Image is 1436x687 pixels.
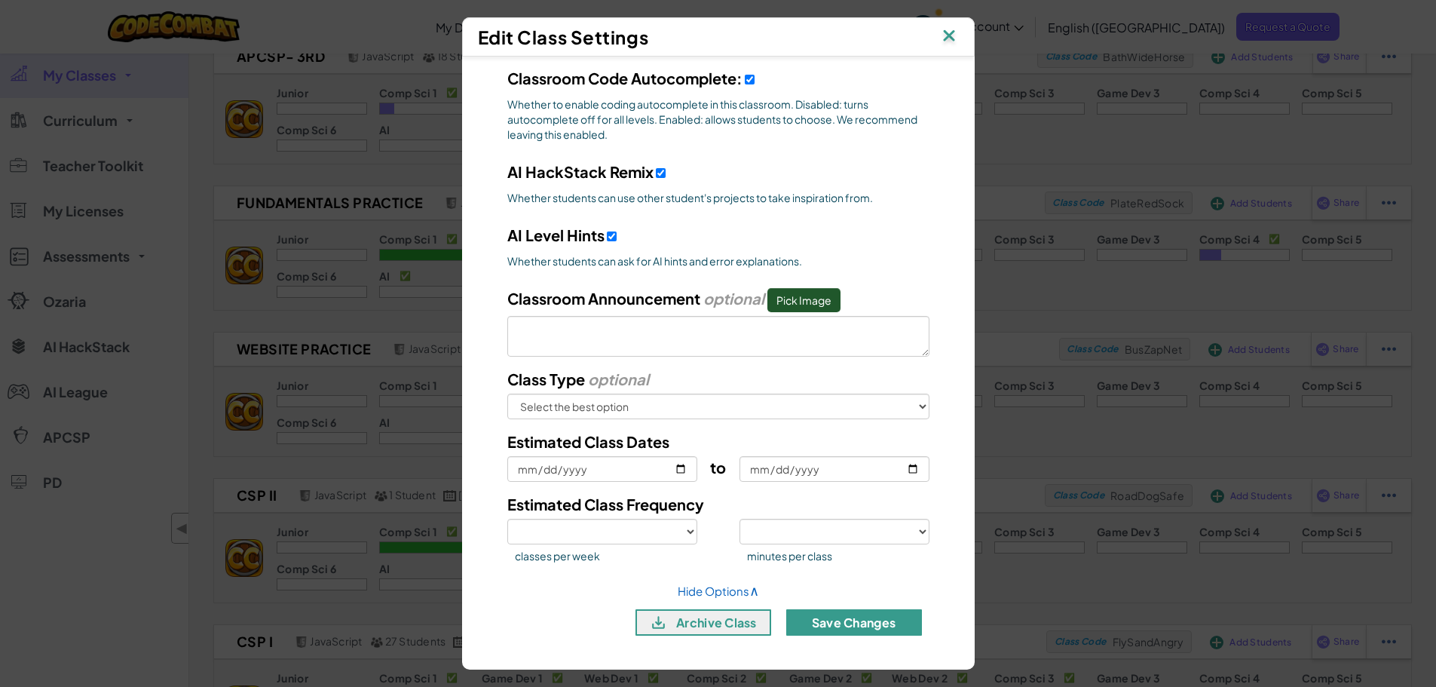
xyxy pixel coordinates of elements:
[507,225,605,244] span: AI Level Hints
[786,609,922,636] button: Save Changes
[507,69,742,87] span: Classroom Code Autocomplete:
[749,581,759,599] span: ∧
[507,253,929,268] span: Whether students can ask for AI hints and error explanations.
[507,97,929,142] span: Whether to enable coding autocomplete in this classroom. Disabled: turns autocomplete off for all...
[588,370,649,388] i: optional
[710,458,726,477] span: to
[747,548,929,563] span: minutes per class
[939,26,959,48] img: IconClose.svg
[515,548,697,563] span: classes per week
[767,288,840,312] button: Classroom Announcement optional
[507,190,929,205] span: Whether students can use other student's projects to take inspiration from.
[507,162,654,181] span: AI HackStack Remix
[507,495,704,514] span: Estimated Class Frequency
[678,584,759,598] a: Hide Options
[703,289,764,308] i: optional
[635,609,771,636] button: archive class
[507,432,669,451] span: Estimated Class Dates
[649,613,668,632] img: IconArchive.svg
[507,289,700,308] span: Classroom Announcement
[507,370,585,388] span: Class Type
[478,26,649,48] span: Edit Class Settings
